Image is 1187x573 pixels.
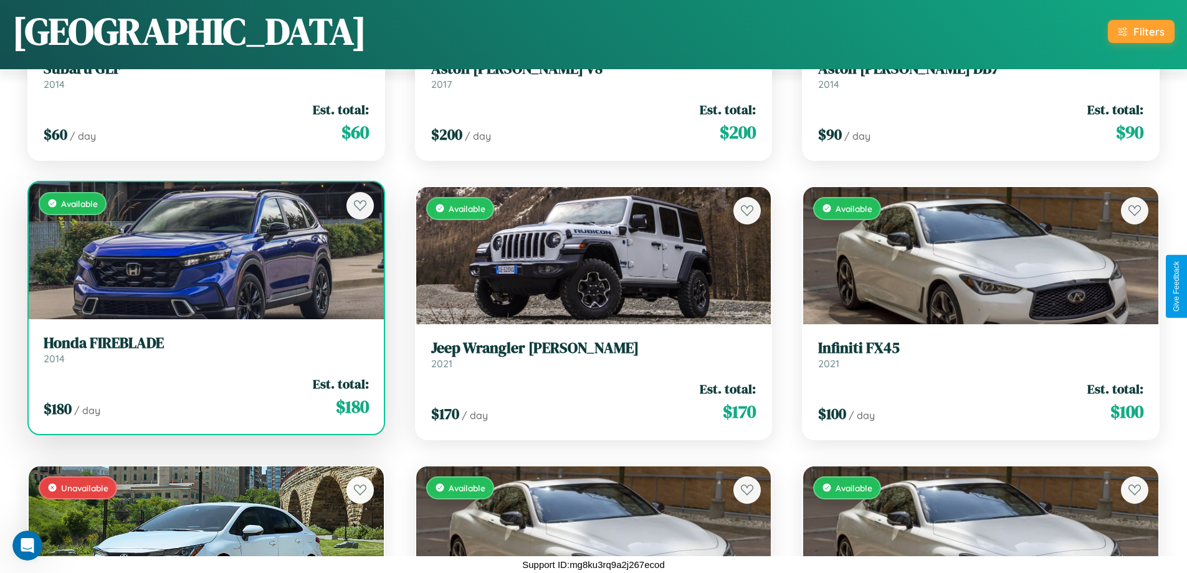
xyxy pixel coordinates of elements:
span: Est. total: [1087,100,1143,118]
span: Available [449,483,485,493]
span: Est. total: [313,100,369,118]
span: 2021 [818,357,839,370]
span: Available [836,483,872,493]
span: Unavailable [61,483,108,493]
h3: Infiniti FX45 [818,339,1143,357]
span: 2014 [818,78,839,90]
span: / day [465,130,491,142]
span: $ 200 [431,124,462,145]
span: Available [61,198,98,209]
span: Est. total: [700,380,756,398]
h1: [GEOGRAPHIC_DATA] [12,6,366,57]
h3: Aston [PERSON_NAME] V8 [431,60,756,78]
a: Aston [PERSON_NAME] DB72014 [818,60,1143,90]
h3: Subaru GLF [44,60,369,78]
h3: Aston [PERSON_NAME] DB7 [818,60,1143,78]
span: $ 180 [336,394,369,419]
h3: Jeep Wrangler [PERSON_NAME] [431,339,756,357]
span: Est. total: [1087,380,1143,398]
span: $ 60 [44,124,67,145]
span: $ 60 [341,120,369,145]
a: Honda FIREBLADE2014 [44,334,369,365]
span: / day [849,409,875,421]
span: 2017 [431,78,452,90]
span: $ 90 [1116,120,1143,145]
span: $ 90 [818,124,842,145]
span: Est. total: [313,375,369,393]
span: 2021 [431,357,452,370]
h3: Honda FIREBLADE [44,334,369,352]
iframe: Intercom live chat [12,531,42,561]
a: Infiniti FX452021 [818,339,1143,370]
span: $ 170 [723,399,756,424]
div: Give Feedback [1172,261,1181,312]
a: Jeep Wrangler [PERSON_NAME]2021 [431,339,756,370]
span: $ 200 [720,120,756,145]
span: / day [74,404,100,417]
span: / day [844,130,870,142]
a: Aston [PERSON_NAME] V82017 [431,60,756,90]
span: Available [449,203,485,214]
p: Support ID: mg8ku3rq9a2j267ecod [522,556,665,573]
a: Subaru GLF2014 [44,60,369,90]
span: 2014 [44,352,65,365]
span: Est. total: [700,100,756,118]
span: $ 100 [1110,399,1143,424]
span: 2014 [44,78,65,90]
span: $ 100 [818,403,846,424]
span: $ 180 [44,398,72,419]
span: Available [836,203,872,214]
div: Filters [1133,25,1165,38]
button: Filters [1108,20,1175,43]
span: / day [70,130,96,142]
span: $ 170 [431,403,459,424]
span: / day [462,409,488,421]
